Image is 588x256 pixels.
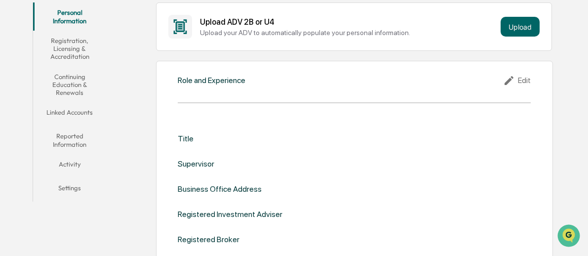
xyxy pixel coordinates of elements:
div: Edit [503,75,531,86]
div: Business Office Address [178,184,262,194]
span: Preclearance [20,128,64,138]
p: How can we help? [10,24,180,40]
a: 🗄️Attestations [68,124,126,142]
button: Activity [33,154,107,178]
button: Settings [33,178,107,202]
button: Registration, Licensing & Accreditation [33,31,107,67]
a: 🔎Data Lookup [6,143,66,161]
div: 🖐️ [10,129,18,137]
button: Start new chat [168,82,180,94]
div: We're available if you need us! [34,89,125,97]
div: Role and Experience [178,76,245,85]
button: Personal Information [33,2,107,31]
a: 🖐️Preclearance [6,124,68,142]
div: 🗄️ [72,129,79,137]
button: Linked Accounts [33,102,107,126]
button: Reported Information [33,126,107,154]
div: Registered Broker [178,235,239,244]
div: Upload ADV 2B or U4 [200,17,497,27]
div: Supervisor [178,159,214,169]
a: Powered byPylon [70,167,119,175]
div: 🔎 [10,148,18,156]
div: Registered Investment Adviser [178,210,282,219]
span: Pylon [98,168,119,175]
div: Upload your ADV to automatically populate your personal information. [200,29,497,37]
span: Data Lookup [20,147,62,157]
iframe: Open customer support [556,223,583,250]
button: Upload [501,17,540,37]
div: Title [178,134,194,143]
span: Attestations [81,128,122,138]
div: Start new chat [34,79,162,89]
button: Continuing Education & Renewals [33,67,107,103]
img: 1746055101610-c473b297-6a78-478c-a979-82029cc54cd1 [10,79,28,97]
div: secondary tabs example [33,2,107,202]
